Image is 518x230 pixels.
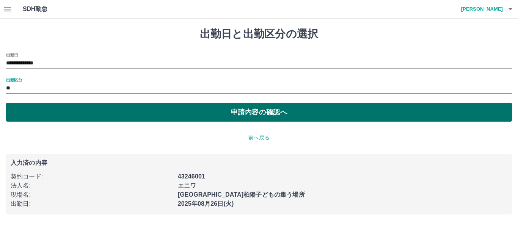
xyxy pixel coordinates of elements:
[11,199,173,208] p: 出勤日 :
[11,181,173,190] p: 法人名 :
[178,200,234,207] b: 2025年08月26日(火)
[6,134,512,142] p: 前へ戻る
[11,190,173,199] p: 現場名 :
[11,172,173,181] p: 契約コード :
[6,52,18,58] label: 出勤日
[6,77,22,83] label: 出勤区分
[178,182,196,189] b: エニワ
[11,160,507,166] p: 入力済の内容
[6,103,512,122] button: 申請内容の確認へ
[178,191,305,198] b: [GEOGRAPHIC_DATA]柏陽子どもの集う場所
[178,173,205,180] b: 43246001
[6,28,512,41] h1: 出勤日と出勤区分の選択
